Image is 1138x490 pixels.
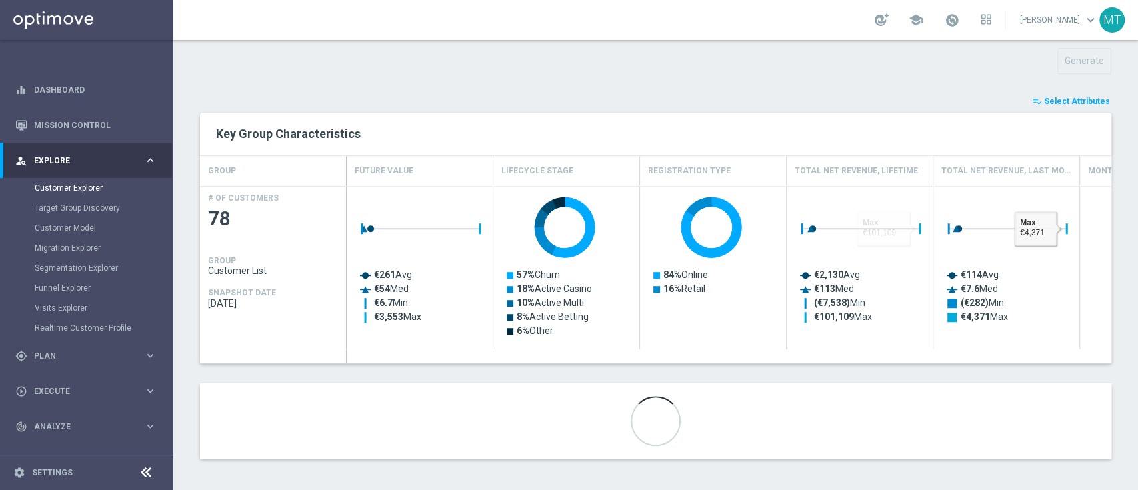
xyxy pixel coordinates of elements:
[1044,97,1110,106] span: Select Attributes
[15,107,157,143] div: Mission Control
[517,325,553,336] text: Other
[814,283,835,294] tspan: €113
[35,303,139,313] a: Visits Explorer
[144,385,157,397] i: keyboard_arrow_right
[814,297,865,309] text: Min
[961,297,1004,309] text: Min
[517,297,584,308] text: Active Multi
[517,311,529,322] tspan: 8%
[35,178,172,198] div: Customer Explorer
[374,283,409,294] text: Med
[1083,13,1098,27] span: keyboard_arrow_down
[34,72,157,107] a: Dashboard
[1019,10,1099,30] a: [PERSON_NAME]keyboard_arrow_down
[35,198,172,218] div: Target Group Discovery
[961,311,990,322] tspan: €4,371
[15,421,27,433] i: track_changes
[208,265,339,276] span: Customer List
[15,386,157,397] button: play_circle_outline Execute keyboard_arrow_right
[34,107,157,143] a: Mission Control
[15,385,27,397] i: play_circle_outline
[15,155,27,167] i: person_search
[15,85,157,95] button: equalizer Dashboard
[34,423,144,431] span: Analyze
[814,269,860,280] text: Avg
[814,297,850,309] tspan: (€7,538)
[208,298,339,309] span: 2025-08-19
[1099,7,1125,33] div: MT
[35,258,172,278] div: Segmentation Explorer
[34,387,144,395] span: Execute
[35,278,172,298] div: Funnel Explorer
[35,203,139,213] a: Target Group Discovery
[648,159,731,183] h4: Registration Type
[35,323,139,333] a: Realtime Customer Profile
[517,283,535,294] tspan: 18%
[208,288,276,297] h4: SNAPSHOT DATE
[517,311,589,322] text: Active Betting
[355,159,413,183] h4: Future Value
[15,385,144,397] div: Execute
[814,283,854,294] text: Med
[795,159,918,183] h4: Total Net Revenue, Lifetime
[517,269,560,280] text: Churn
[208,159,236,183] h4: GROUP
[961,297,989,309] tspan: (€282)
[144,420,157,433] i: keyboard_arrow_right
[34,157,144,165] span: Explore
[35,263,139,273] a: Segmentation Explorer
[35,298,172,318] div: Visits Explorer
[961,269,983,280] tspan: €114
[374,311,403,322] tspan: €3,553
[15,155,157,166] button: person_search Explore keyboard_arrow_right
[35,183,139,193] a: Customer Explorer
[961,283,998,294] text: Med
[663,283,681,294] tspan: 16%
[517,325,529,336] tspan: 6%
[814,269,843,280] tspan: €2,130
[961,311,1008,322] text: Max
[374,269,412,280] text: Avg
[663,269,708,280] text: Online
[517,283,592,294] text: Active Casino
[35,318,172,338] div: Realtime Customer Profile
[15,84,27,96] i: equalizer
[208,193,279,203] h4: # OF CUSTOMERS
[663,269,681,280] tspan: 84%
[517,297,535,308] tspan: 10%
[374,297,393,308] tspan: €6.7
[15,421,157,432] button: track_changes Analyze keyboard_arrow_right
[15,351,157,361] button: gps_fixed Plan keyboard_arrow_right
[941,159,1071,183] h4: Total Net Revenue, Last Month
[144,154,157,167] i: keyboard_arrow_right
[216,126,1095,142] h2: Key Group Characteristics
[144,349,157,362] i: keyboard_arrow_right
[374,311,421,322] text: Max
[34,352,144,360] span: Plan
[1031,94,1111,109] button: playlist_add_check Select Attributes
[15,155,144,167] div: Explore
[15,120,157,131] button: Mission Control
[200,186,347,349] div: Press SPACE to select this row.
[814,311,854,322] tspan: €101,109
[15,350,27,362] i: gps_fixed
[35,218,172,238] div: Customer Model
[501,159,573,183] h4: Lifecycle Stage
[15,421,144,433] div: Analyze
[1057,48,1111,74] button: Generate
[208,256,236,265] h4: GROUP
[35,243,139,253] a: Migration Explorer
[517,269,535,280] tspan: 57%
[961,283,979,294] tspan: €7.6
[35,238,172,258] div: Migration Explorer
[374,283,391,294] tspan: €54
[208,206,339,232] span: 78
[374,269,395,280] tspan: €261
[909,13,923,27] span: school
